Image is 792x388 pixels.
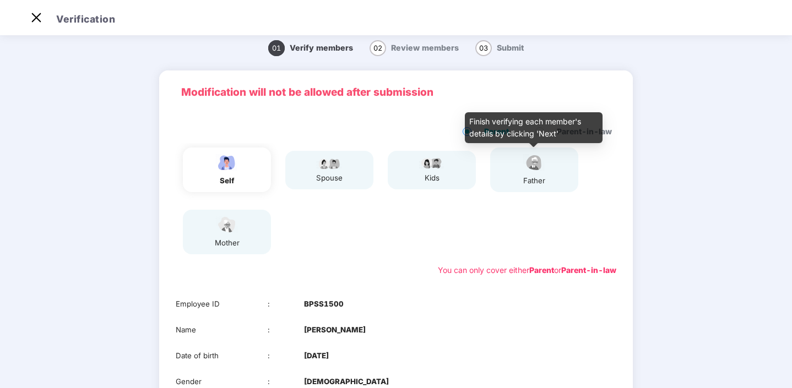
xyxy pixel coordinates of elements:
[418,156,446,170] img: svg+xml;base64,PHN2ZyB4bWxucz0iaHR0cDovL3d3dy53My5vcmcvMjAwMC9zdmciIHdpZHRoPSI3OS4wMzciIGhlaWdodD...
[213,153,241,172] img: svg+xml;base64,PHN2ZyBpZD0iRW1wbG95ZWVfbWFsZSIgeG1sbnM9Imh0dHA6Ly93d3cudzMub3JnLzIwMDAvc3ZnIiB3aW...
[465,112,603,143] div: Finish verifying each member's details by clicking 'Next'
[176,376,268,387] div: Gender
[213,237,241,249] div: mother
[268,40,285,56] span: 01
[176,324,268,336] div: Name
[391,43,459,52] span: Review members
[304,350,329,362] b: [DATE]
[316,156,343,170] img: svg+xml;base64,PHN2ZyB4bWxucz0iaHR0cDovL3d3dy53My5vcmcvMjAwMC9zdmciIHdpZHRoPSI5Ny44OTciIGhlaWdodD...
[418,172,446,184] div: kids
[520,153,548,172] img: svg+xml;base64,PHN2ZyBpZD0iRmF0aGVyX2ljb24iIHhtbG5zPSJodHRwOi8vd3d3LnczLm9yZy8yMDAwL3N2ZyIgeG1sbn...
[268,324,305,336] div: :
[316,172,343,184] div: spouse
[304,376,389,387] b: [DEMOGRAPHIC_DATA]
[176,350,268,362] div: Date of birth
[438,264,616,276] div: You can only cover either or
[290,43,353,52] span: Verify members
[181,84,611,101] p: Modification will not be allowed after submission
[213,215,241,234] img: svg+xml;base64,PHN2ZyB4bWxucz0iaHR0cDovL3d3dy53My5vcmcvMjAwMC9zdmciIHdpZHRoPSI1NCIgaGVpZ2h0PSIzOC...
[529,265,554,275] b: Parent
[304,298,344,310] b: BPSS1500
[370,40,386,56] span: 02
[304,324,366,336] b: [PERSON_NAME]
[268,298,305,310] div: :
[520,175,548,187] div: father
[268,350,305,362] div: :
[475,40,492,56] span: 03
[213,175,241,187] div: self
[176,298,268,310] div: Employee ID
[497,43,524,52] span: Submit
[268,376,305,387] div: :
[561,265,616,275] b: Parent-in-law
